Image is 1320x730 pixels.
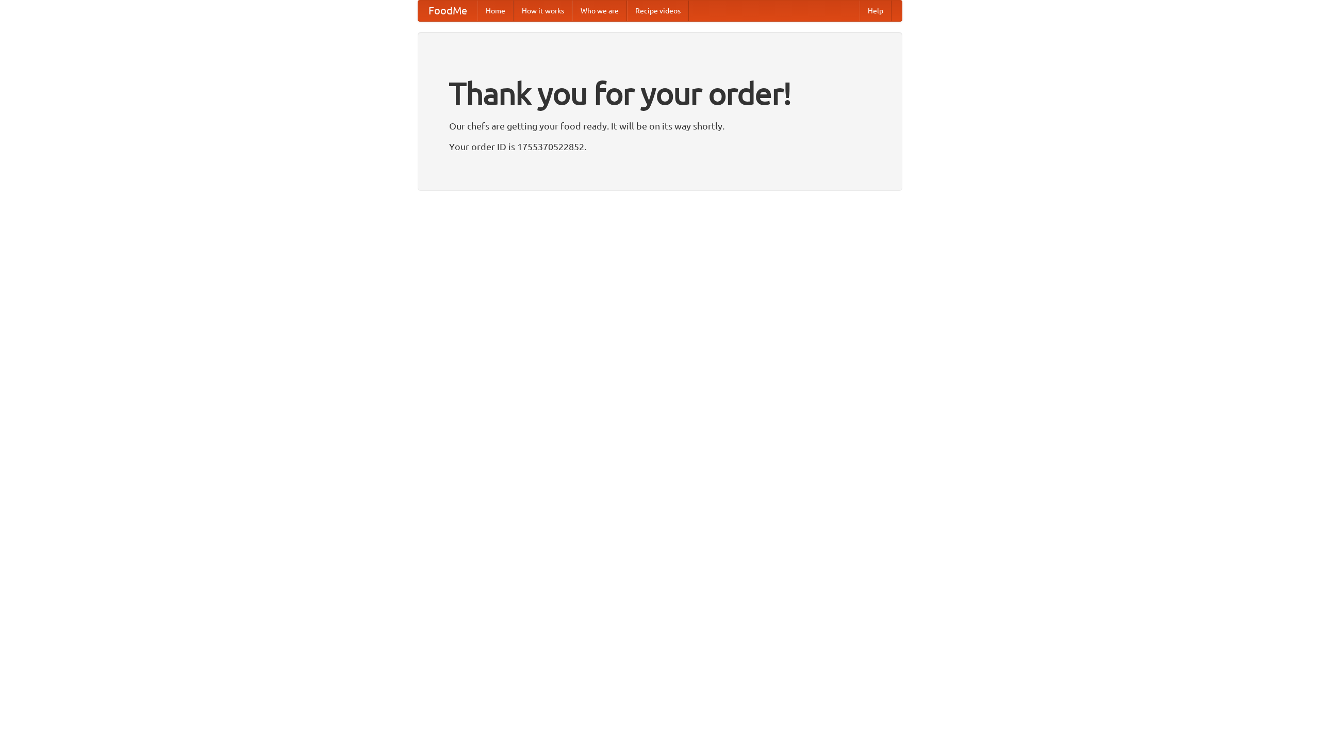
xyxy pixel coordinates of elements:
a: How it works [514,1,572,21]
a: Home [477,1,514,21]
a: FoodMe [418,1,477,21]
h1: Thank you for your order! [449,69,871,118]
p: Your order ID is 1755370522852. [449,139,871,154]
a: Recipe videos [627,1,689,21]
a: Who we are [572,1,627,21]
a: Help [860,1,892,21]
p: Our chefs are getting your food ready. It will be on its way shortly. [449,118,871,134]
